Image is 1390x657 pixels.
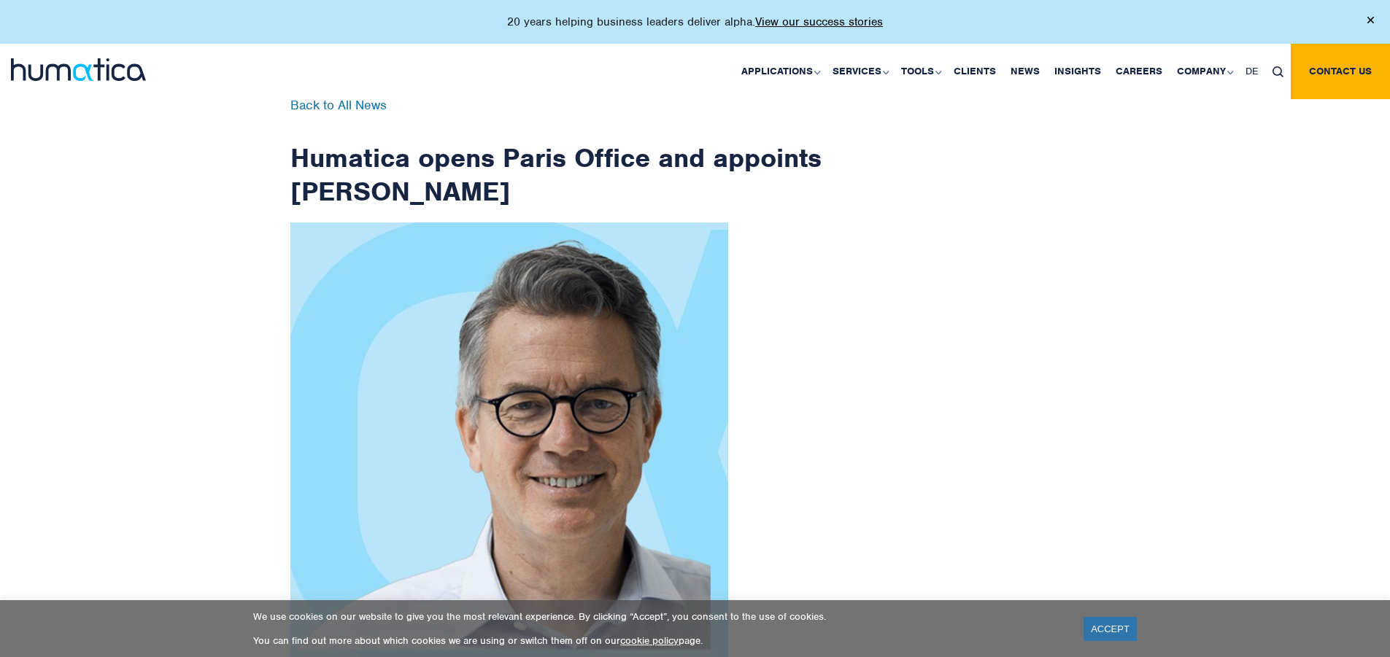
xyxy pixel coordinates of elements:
a: Applications [734,44,825,99]
p: We use cookies on our website to give you the most relevant experience. By clicking “Accept”, you... [253,610,1065,623]
a: Clients [946,44,1003,99]
a: Services [825,44,894,99]
h1: Humatica opens Paris Office and appoints [PERSON_NAME] [290,99,823,208]
a: Careers [1108,44,1170,99]
a: DE [1238,44,1265,99]
a: cookie policy [620,634,679,647]
img: search_icon [1273,66,1283,77]
a: News [1003,44,1047,99]
span: DE [1246,65,1258,77]
a: View our success stories [755,15,883,29]
a: Tools [894,44,946,99]
p: 20 years helping business leaders deliver alpha. [507,15,883,29]
a: Insights [1047,44,1108,99]
a: Contact us [1291,44,1390,99]
img: logo [11,58,146,81]
p: You can find out more about which cookies we are using or switch them off on our page. [253,634,1065,647]
a: Back to All News [290,97,387,113]
a: Company [1170,44,1238,99]
a: ACCEPT [1084,617,1137,641]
